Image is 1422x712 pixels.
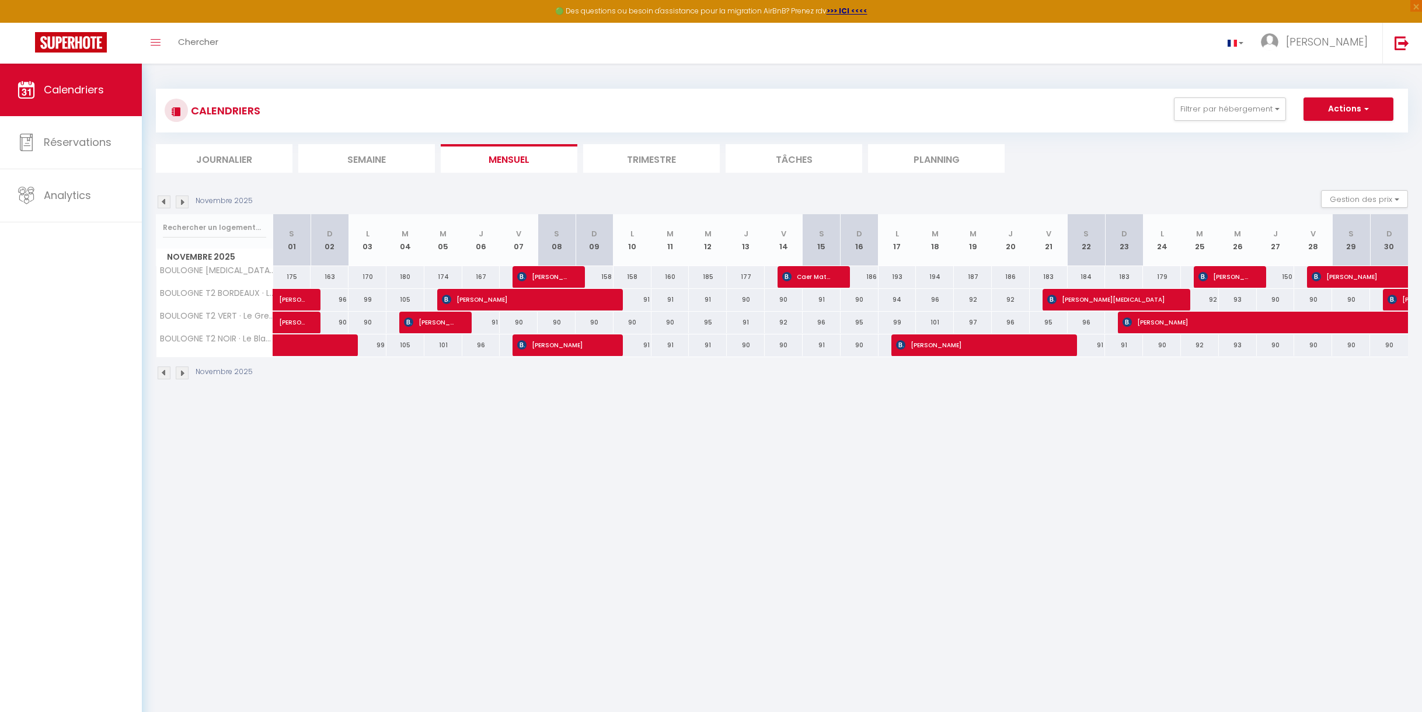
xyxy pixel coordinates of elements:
[1105,334,1143,356] div: 91
[576,214,614,266] th: 09
[765,289,803,310] div: 90
[1143,334,1181,356] div: 90
[158,334,275,343] span: BOULOGNE T2 NOIR · Le Black Mood | 2 pièces | Rénové & Luxueux
[916,214,954,266] th: 18
[348,289,386,310] div: 99
[516,228,521,239] abbr: V
[651,214,689,266] th: 11
[782,266,833,288] span: Caer Matthieu
[386,334,424,356] div: 105
[1008,228,1013,239] abbr: J
[803,312,841,333] div: 96
[765,312,803,333] div: 92
[386,266,424,288] div: 180
[311,289,348,310] div: 96
[1273,228,1278,239] abbr: J
[705,228,712,239] abbr: M
[970,228,977,239] abbr: M
[1386,228,1392,239] abbr: D
[1395,36,1409,50] img: logout
[1370,214,1408,266] th: 30
[803,214,841,266] th: 15
[819,228,824,239] abbr: S
[440,228,447,239] abbr: M
[279,305,306,327] span: [PERSON_NAME]
[348,214,386,266] th: 03
[1303,97,1393,121] button: Actions
[1332,214,1370,266] th: 29
[1047,288,1174,310] span: [PERSON_NAME][MEDICAL_DATA]
[1234,228,1241,239] abbr: M
[1261,33,1278,51] img: ...
[827,6,867,16] a: >>> ICI <<<<
[879,266,916,288] div: 193
[156,144,292,173] li: Journalier
[188,97,260,124] h3: CALENDRIERS
[404,311,455,333] span: [PERSON_NAME]
[1160,228,1164,239] abbr: L
[424,334,462,356] div: 101
[1198,266,1249,288] span: [PERSON_NAME]
[803,334,841,356] div: 91
[311,266,348,288] div: 163
[1068,334,1106,356] div: 91
[462,334,500,356] div: 96
[348,266,386,288] div: 170
[273,266,311,288] div: 175
[1257,214,1295,266] th: 27
[311,214,348,266] th: 02
[614,289,651,310] div: 91
[868,144,1005,173] li: Planning
[896,334,1061,356] span: [PERSON_NAME]
[1370,334,1408,356] div: 90
[554,228,559,239] abbr: S
[441,144,577,173] li: Mensuel
[44,82,104,97] span: Calendriers
[841,289,879,310] div: 90
[273,312,311,334] a: [PERSON_NAME]
[163,217,266,238] input: Rechercher un logement...
[386,214,424,266] th: 04
[35,32,107,53] img: Super Booking
[841,214,879,266] th: 16
[402,228,409,239] abbr: M
[689,214,727,266] th: 12
[992,289,1030,310] div: 92
[651,289,689,310] div: 91
[1030,214,1068,266] th: 21
[386,289,424,310] div: 105
[196,367,253,378] p: Novembre 2025
[1294,289,1332,310] div: 90
[1143,214,1181,266] th: 24
[879,214,916,266] th: 17
[1286,34,1368,49] span: [PERSON_NAME]
[1105,214,1143,266] th: 23
[1332,334,1370,356] div: 90
[1121,228,1127,239] abbr: D
[479,228,483,239] abbr: J
[856,228,862,239] abbr: D
[614,312,651,333] div: 90
[689,312,727,333] div: 95
[992,214,1030,266] th: 20
[1068,266,1106,288] div: 184
[879,289,916,310] div: 94
[576,312,614,333] div: 90
[289,228,294,239] abbr: S
[841,266,879,288] div: 186
[689,289,727,310] div: 91
[803,289,841,310] div: 91
[462,214,500,266] th: 06
[500,312,538,333] div: 90
[591,228,597,239] abbr: D
[916,312,954,333] div: 101
[614,266,651,288] div: 158
[1181,334,1219,356] div: 92
[366,228,370,239] abbr: L
[895,228,899,239] abbr: L
[727,214,765,266] th: 13
[651,334,689,356] div: 91
[932,228,939,239] abbr: M
[1068,312,1106,333] div: 96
